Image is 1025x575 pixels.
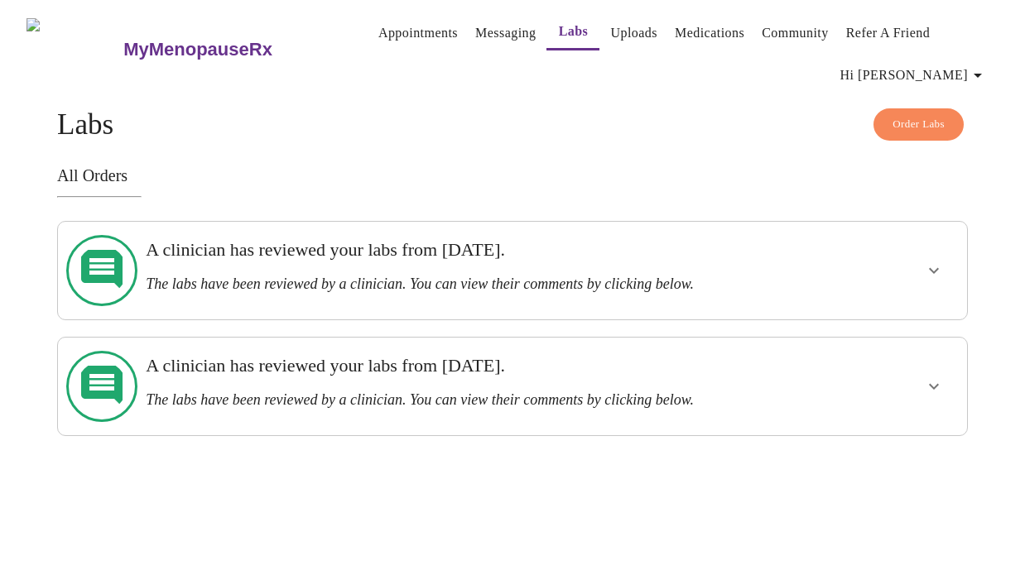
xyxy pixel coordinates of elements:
[893,115,945,134] span: Order Labs
[914,251,954,290] button: show more
[675,22,744,45] a: Medications
[475,22,536,45] a: Messaging
[834,59,994,92] button: Hi [PERSON_NAME]
[846,22,931,45] a: Refer a Friend
[840,17,937,50] button: Refer a Friend
[668,17,751,50] button: Medications
[840,64,988,87] span: Hi [PERSON_NAME]
[146,239,791,261] h3: A clinician has reviewed your labs from [DATE].
[469,17,542,50] button: Messaging
[57,166,968,185] h3: All Orders
[559,20,589,43] a: Labs
[546,15,599,50] button: Labs
[26,18,122,80] img: MyMenopauseRx Logo
[122,21,339,79] a: MyMenopauseRx
[123,39,272,60] h3: MyMenopauseRx
[146,391,791,409] h3: The labs have been reviewed by a clinician. You can view their comments by clicking below.
[146,355,791,376] h3: A clinician has reviewed your labs from [DATE].
[610,22,657,45] a: Uploads
[146,276,791,293] h3: The labs have been reviewed by a clinician. You can view their comments by clicking below.
[604,17,664,50] button: Uploads
[755,17,835,50] button: Community
[873,108,964,141] button: Order Labs
[57,108,968,141] h4: Labs
[914,367,954,406] button: show more
[372,17,464,50] button: Appointments
[378,22,458,45] a: Appointments
[762,22,829,45] a: Community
